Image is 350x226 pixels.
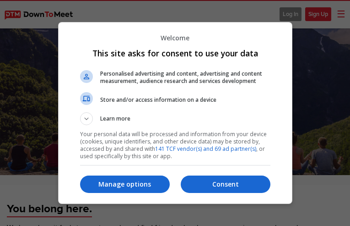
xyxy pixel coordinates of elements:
[80,112,270,125] button: Learn more
[181,176,270,193] button: Consent
[181,180,270,189] p: Consent
[80,33,270,42] p: Welcome
[100,96,270,104] span: Store and/or access information on a device
[58,22,292,204] div: This site asks for consent to use your data
[80,176,170,193] button: Manage options
[80,48,270,59] h1: This site asks for consent to use your data
[80,131,270,160] p: Your personal data will be processed and information from your device (cookies, unique identifier...
[80,180,170,189] p: Manage options
[100,70,270,85] span: Personalised advertising and content, advertising and content measurement, audience research and ...
[155,145,256,153] a: 141 TCF vendor(s) and 69 ad partner(s)
[100,115,130,125] span: Learn more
